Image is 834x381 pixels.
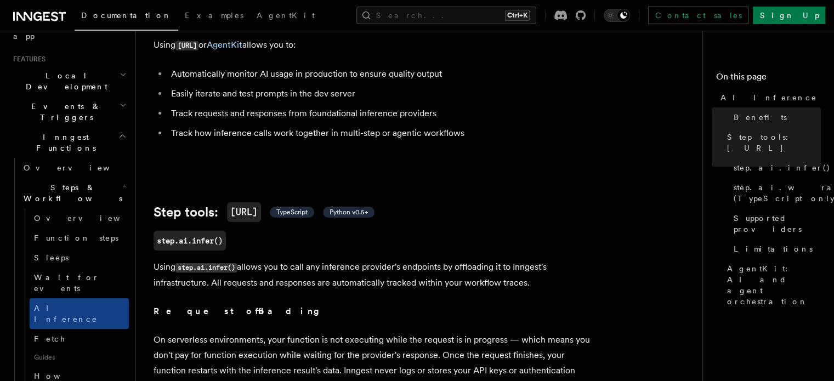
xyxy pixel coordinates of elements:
[9,96,129,127] button: Events & Triggers
[9,66,129,96] button: Local Development
[185,11,243,20] span: Examples
[723,259,821,311] a: AgentKit: AI and agent orchestration
[168,66,592,82] li: Automatically monitor AI usage in production to ensure quality output
[154,37,592,53] p: Using or allows you to:
[720,92,817,103] span: AI Inference
[207,39,242,50] a: AgentKit
[34,304,98,323] span: AI Inference
[19,178,129,208] button: Steps & Workflows
[154,231,226,251] a: step.ai.infer()
[30,298,129,329] a: AI Inference
[24,163,137,172] span: Overview
[227,202,261,222] code: [URL]
[34,214,147,223] span: Overview
[716,70,821,88] h4: On this page
[356,7,536,24] button: Search...Ctrl+K
[175,41,198,50] code: [URL]
[154,259,592,291] p: Using allows you to call any inference provider's endpoints by offloading it to Inngest's infrast...
[9,70,120,92] span: Local Development
[34,253,69,262] span: Sleeps
[178,3,250,30] a: Examples
[30,248,129,268] a: Sleeps
[9,132,118,153] span: Inngest Functions
[19,182,122,204] span: Steps & Workflows
[9,127,129,158] button: Inngest Functions
[75,3,178,31] a: Documentation
[30,349,129,366] span: Guides
[604,9,630,22] button: Toggle dark mode
[734,162,831,173] span: step.ai.infer()
[250,3,321,30] a: AgentKit
[729,239,821,259] a: Limitations
[276,208,308,217] span: TypeScript
[30,208,129,228] a: Overview
[34,334,66,343] span: Fetch
[168,126,592,141] li: Track how inference calls work together in multi-step or agentic workflows
[30,268,129,298] a: Wait for events
[30,228,129,248] a: Function steps
[175,263,237,272] code: step.ai.infer()
[727,263,821,307] span: AgentKit: AI and agent orchestration
[753,7,825,24] a: Sign Up
[729,158,821,178] a: step.ai.infer()
[257,11,315,20] span: AgentKit
[716,88,821,107] a: AI Inference
[648,7,748,24] a: Contact sales
[729,208,821,239] a: Supported providers
[9,101,120,123] span: Events & Triggers
[729,178,821,208] a: step.ai.wrap() (TypeScript only)
[734,112,787,123] span: Benefits
[505,10,530,21] kbd: Ctrl+K
[330,208,368,217] span: Python v0.5+
[9,15,129,46] a: Setting up your app
[168,86,592,101] li: Easily iterate and test prompts in the dev server
[727,132,821,153] span: Step tools: [URL]
[734,213,821,235] span: Supported providers
[34,234,118,242] span: Function steps
[729,107,821,127] a: Benefits
[154,202,375,222] a: Step tools:[URL] TypeScript Python v0.5+
[734,243,813,254] span: Limitations
[9,55,46,64] span: Features
[723,127,821,158] a: Step tools: [URL]
[30,329,129,349] a: Fetch
[34,273,99,293] span: Wait for events
[81,11,172,20] span: Documentation
[154,306,327,316] strong: Request offloading
[19,158,129,178] a: Overview
[168,106,592,121] li: Track requests and responses from foundational inference providers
